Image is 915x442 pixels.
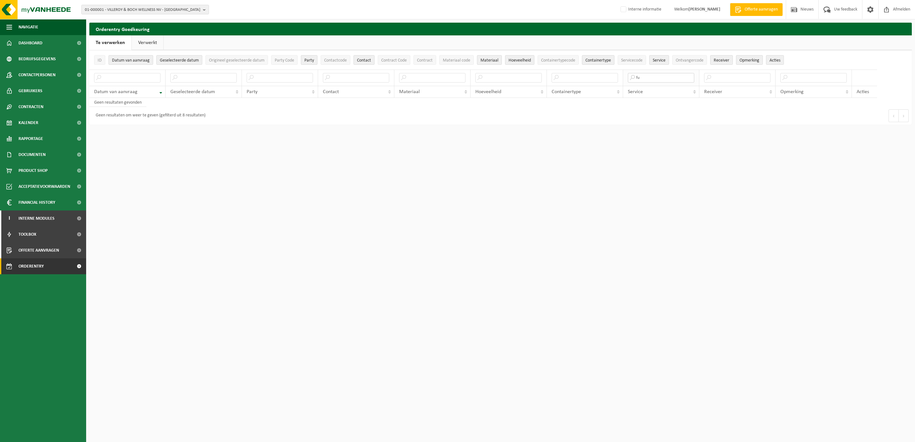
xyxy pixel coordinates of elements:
[271,55,298,65] button: Party CodeParty Code: Activate to sort
[538,55,579,65] button: ContainertypecodeContainertypecode: Activate to sort
[94,55,105,65] button: IDID: Activate to sort
[132,35,163,50] a: Verwerkt
[275,58,294,63] span: Party Code
[710,55,733,65] button: ReceiverReceiver: Activate to sort
[672,55,707,65] button: OntvangercodeOntvangercode: Activate to sort
[19,67,56,83] span: Contactpersonen
[156,55,202,65] button: Geselecteerde datumGeselecteerde datum: Activate to sort
[301,55,317,65] button: PartyParty: Activate to sort
[676,58,703,63] span: Ontvangercode
[19,19,38,35] span: Navigatie
[19,258,72,274] span: Orderentry Goedkeuring
[621,58,643,63] span: Servicecode
[205,55,268,65] button: Origineel geselecteerde datumOrigineel geselecteerde datum: Activate to sort
[714,58,729,63] span: Receiver
[417,58,433,63] span: Contract
[323,89,339,94] span: Contact
[582,55,614,65] button: ContainertypeContainertype: Activate to sort
[899,109,909,122] button: Next
[585,58,611,63] span: Containertype
[443,58,470,63] span: Materiaal code
[889,109,899,122] button: Previous
[439,55,474,65] button: Materiaal codeMateriaal code: Activate to sort
[619,5,661,14] label: Interne informatie
[505,55,534,65] button: HoeveelheidHoeveelheid: Activate to sort
[378,55,410,65] button: Contract CodeContract Code: Activate to sort
[475,89,501,94] span: Hoeveelheid
[357,58,371,63] span: Contact
[324,58,347,63] span: Contactcode
[381,58,407,63] span: Contract Code
[618,55,646,65] button: ServicecodeServicecode: Activate to sort
[688,7,720,12] strong: [PERSON_NAME]
[19,163,48,179] span: Product Shop
[19,115,38,131] span: Kalender
[730,3,783,16] a: Offerte aanvragen
[19,195,55,210] span: Financial History
[541,58,575,63] span: Containertypecode
[19,99,43,115] span: Contracten
[94,89,138,94] span: Datum van aanvraag
[780,89,804,94] span: Opmerking
[480,58,498,63] span: Materiaal
[85,5,200,15] span: 01-000001 - VILLEROY & BOCH WELLNESS NV - [GEOGRAPHIC_DATA]
[649,55,669,65] button: ServiceService: Activate to sort
[321,55,350,65] button: ContactcodeContactcode: Activate to sort
[19,131,43,147] span: Rapportage
[19,226,36,242] span: Toolbox
[653,58,666,63] span: Service
[89,35,131,50] a: Te verwerken
[247,89,257,94] span: Party
[81,5,209,14] button: 01-000001 - VILLEROY & BOCH WELLNESS NV - [GEOGRAPHIC_DATA]
[112,58,150,63] span: Datum van aanvraag
[19,210,55,226] span: Interne modules
[170,89,215,94] span: Geselecteerde datum
[766,55,784,65] button: Acties
[704,89,722,94] span: Receiver
[770,58,780,63] span: Acties
[552,89,581,94] span: Containertype
[509,58,531,63] span: Hoeveelheid
[19,147,46,163] span: Documenten
[98,58,102,63] span: ID
[108,55,153,65] button: Datum van aanvraagDatum van aanvraag: Activate to remove sorting
[93,110,205,122] div: Geen resultaten om weer te geven (gefilterd uit 8 resultaten)
[413,55,436,65] button: ContractContract: Activate to sort
[19,35,42,51] span: Dashboard
[160,58,199,63] span: Geselecteerde datum
[89,98,146,107] td: Geen resultaten gevonden
[304,58,314,63] span: Party
[19,83,42,99] span: Gebruikers
[89,23,912,35] h2: Orderentry Goedkeuring
[353,55,375,65] button: ContactContact: Activate to sort
[6,210,12,226] span: I
[209,58,264,63] span: Origineel geselecteerde datum
[477,55,502,65] button: MateriaalMateriaal: Activate to sort
[399,89,420,94] span: Materiaal
[19,242,59,258] span: Offerte aanvragen
[740,58,759,63] span: Opmerking
[743,6,779,13] span: Offerte aanvragen
[736,55,763,65] button: OpmerkingOpmerking: Activate to sort
[628,89,643,94] span: Service
[857,89,869,94] span: Acties
[19,51,56,67] span: Bedrijfsgegevens
[19,179,70,195] span: Acceptatievoorwaarden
